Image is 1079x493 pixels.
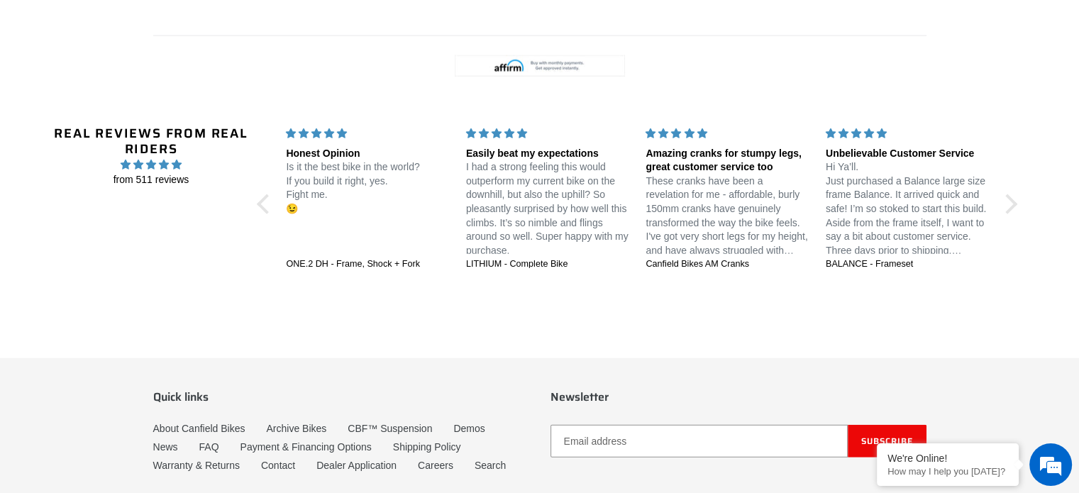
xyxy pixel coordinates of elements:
p: Hi Ya’ll. Just purchased a Balance large size frame Balance. It arrived quick and safe! I’m so st... [826,160,989,257]
p: I had a strong feeling this would outperform my current bike on the downhill, but also the uphill... [466,160,629,257]
a: FAQ [199,441,219,453]
a: Contact [261,460,295,471]
input: Email address [550,425,848,458]
div: We're Online! [887,453,1008,464]
p: These cranks have been a revelation for me - affordable, burly 150mm cranks have genuinely transf... [646,175,809,258]
a: Warranty & Returns [153,460,240,471]
div: Honest Opinion [286,147,449,161]
a: Archive Bikes [266,423,326,434]
a: Dealer Application [316,460,397,471]
p: Is it the best bike in the world? If you build it right, yes. Fight me. 😉 [286,160,449,216]
span: 4.96 stars [54,157,248,172]
a: Payment & Financing Options [240,441,372,453]
p: Quick links [153,390,529,404]
div: 5 stars [646,126,809,141]
a: About Canfield Bikes [153,423,245,434]
p: Newsletter [550,390,926,404]
div: Navigation go back [16,78,37,99]
div: Amazing cranks for stumpy legs, great customer service too [646,147,809,175]
a: Shipping Policy [393,441,461,453]
p: How may I help you today? [887,466,1008,477]
a: LITHIUM - Complete Bike [466,258,629,271]
a: Canfield Bikes AM Cranks [646,258,809,271]
div: 5 stars [466,126,629,141]
a: BALANCE - Frameset [826,258,989,271]
a: News [153,441,178,453]
div: Minimize live chat window [233,7,267,41]
a: Demos [453,423,485,434]
textarea: Type your message and hit 'Enter' [7,336,270,386]
a: Careers [418,460,453,471]
div: Unbelievable Customer Service [826,147,989,161]
h2: Real Reviews from Real Riders [54,126,248,157]
span: We're online! [82,153,196,297]
a: CBF™ Suspension [348,423,432,434]
a: Search [475,460,506,471]
div: Easily beat my expectations [466,147,629,161]
a: ONE.2 DH - Frame, Shock + Fork [286,258,449,271]
div: Chat with us now [95,79,260,98]
span: from 511 reviews [54,172,248,187]
div: 5 stars [286,126,449,141]
div: 5 stars [826,126,989,141]
img: 0% financing for 6 months using Affirm. Limited time offer ends soon. [455,55,625,77]
button: Subscribe [848,425,926,458]
img: d_696896380_company_1647369064580_696896380 [45,71,81,106]
span: Subscribe [861,434,913,448]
